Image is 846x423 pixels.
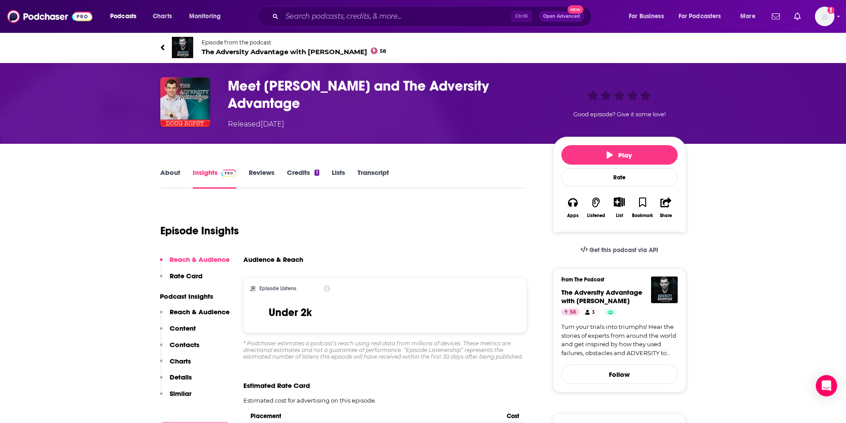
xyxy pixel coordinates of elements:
a: The Adversity Advantage with Doug Bopst [561,288,642,305]
a: Show notifications dropdown [790,9,804,24]
span: Good episode? Give it some love! [573,111,666,118]
span: 58 [380,49,386,53]
div: Share [660,213,672,218]
img: The Adversity Advantage with Doug Bopst [651,277,678,303]
button: Reach & Audience [160,308,230,324]
p: Content [170,324,196,332]
img: Meet Doug Bopst and The Adversity Advantage [160,77,210,127]
span: For Podcasters [679,10,721,23]
div: Listened [587,213,605,218]
div: Open Intercom Messenger [816,375,837,396]
button: Reach & Audience [160,255,230,272]
h3: Meet Doug Bopst and The Adversity Advantage [228,77,539,112]
p: Reach & Audience [170,308,230,316]
a: Charts [147,9,177,24]
span: Monitoring [189,10,221,23]
a: 58 [561,308,580,316]
span: Cost [507,412,519,420]
p: Charts [170,357,191,365]
h1: Episode Insights [160,224,239,237]
span: Episode from the podcast [202,39,386,46]
div: * Podchaser estimates a podcast’s reach using real data from millions of devices. These metrics a... [243,340,527,360]
button: Charts [160,357,191,373]
span: The Adversity Advantage with [PERSON_NAME] [561,288,642,305]
a: Lists [332,168,345,189]
button: Bookmark [631,191,654,224]
button: Show More Button [610,197,628,207]
button: Play [561,145,678,165]
h3: From The Podcast [561,277,671,283]
span: Open Advanced [543,14,580,19]
span: Get this podcast via API [589,246,658,254]
div: List [616,213,623,218]
a: Credits1 [287,168,319,189]
button: open menu [734,9,767,24]
button: Follow [561,364,678,384]
button: Contacts [160,340,199,357]
span: Charts [153,10,172,23]
a: Show notifications dropdown [768,9,783,24]
a: 3 [581,308,598,316]
span: Ctrl K [511,11,532,22]
button: Open AdvancedNew [539,11,584,22]
span: The Adversity Advantage with [PERSON_NAME] [202,47,386,56]
span: 58 [570,308,576,317]
span: Logged in as mmullin [815,7,834,26]
span: Podcasts [110,10,136,23]
p: Details [170,373,192,381]
p: Similar [170,389,191,398]
span: More [740,10,755,23]
button: Apps [561,191,584,224]
p: Rate Card [170,272,203,280]
img: User Profile [815,7,834,26]
div: 1 [314,170,319,176]
div: Show More ButtonList [608,191,631,224]
button: open menu [183,9,232,24]
span: Placement [250,412,500,420]
a: The Adversity Advantage with Doug BopstEpisode from the podcastThe Adversity Advantage with [PERS... [160,37,686,58]
div: Search podcasts, credits, & more... [266,6,600,27]
span: Estimated Rate Card [243,381,310,390]
a: Transcript [357,168,389,189]
h3: Audience & Reach [243,255,303,264]
h2: Episode Listens [259,285,296,292]
button: Rate Card [160,272,203,288]
input: Search podcasts, credits, & more... [282,9,511,24]
div: Rate [561,168,678,186]
button: open menu [104,9,148,24]
button: Share [654,191,677,224]
h3: Under 2k [269,306,312,319]
p: Podcast Insights [160,292,230,300]
button: open menu [623,9,675,24]
button: Details [160,373,192,389]
p: Estimated cost for advertising on this episode. [243,397,527,404]
span: Play [607,151,632,159]
a: About [160,168,180,189]
svg: Add a profile image [827,7,834,14]
div: Released [DATE] [228,119,284,130]
button: open menu [673,9,734,24]
a: Get this podcast via API [573,239,666,261]
a: Turn your trials into triumphs! Hear the stories of experts from around the world and get inspire... [561,323,678,357]
span: New [568,5,584,14]
p: Reach & Audience [170,255,230,264]
a: Reviews [249,168,274,189]
button: Listened [584,191,608,224]
img: Podchaser - Follow, Share and Rate Podcasts [7,8,92,25]
span: For Business [629,10,664,23]
a: InsightsPodchaser Pro [193,168,237,189]
div: Bookmark [632,213,653,218]
img: Podchaser Pro [221,170,237,177]
span: 3 [592,308,595,317]
button: Show profile menu [815,7,834,26]
div: Apps [567,213,579,218]
p: Contacts [170,340,199,349]
button: Similar [160,389,191,406]
button: Content [160,324,196,340]
img: The Adversity Advantage with Doug Bopst [172,37,193,58]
